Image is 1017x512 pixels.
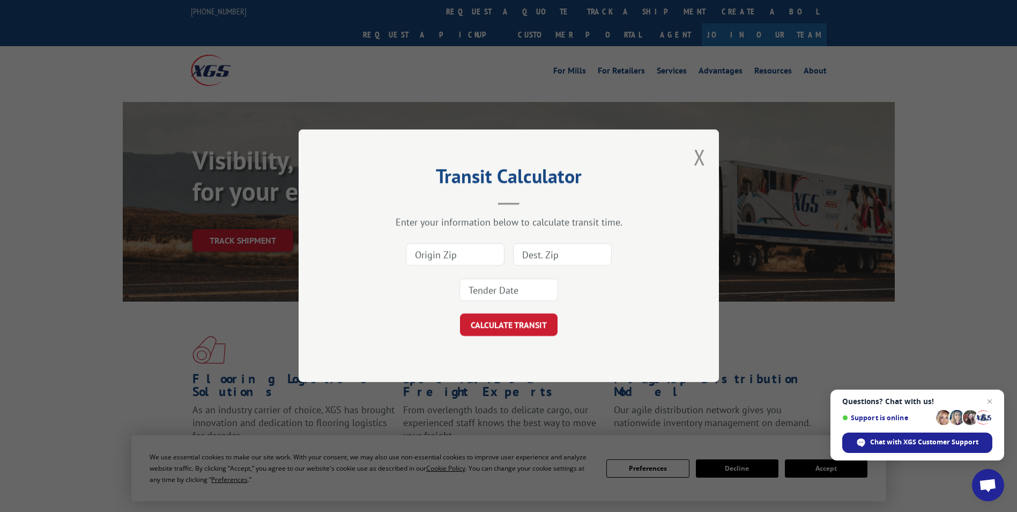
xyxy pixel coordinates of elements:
[352,169,665,189] h2: Transit Calculator
[459,279,558,302] input: Tender Date
[842,397,992,406] span: Questions? Chat with us!
[983,395,996,408] span: Close chat
[352,216,665,229] div: Enter your information below to calculate transit time.
[406,244,504,266] input: Origin Zip
[513,244,612,266] input: Dest. Zip
[460,314,558,337] button: CALCULATE TRANSIT
[694,143,706,171] button: Close modal
[842,414,932,422] span: Support is online
[842,433,992,453] div: Chat with XGS Customer Support
[870,437,978,447] span: Chat with XGS Customer Support
[972,469,1004,501] div: Open chat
